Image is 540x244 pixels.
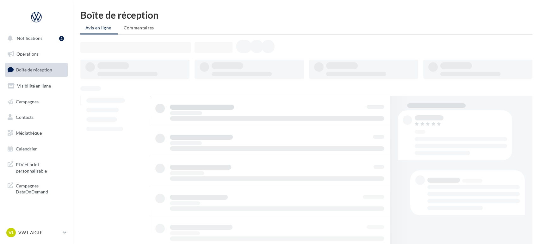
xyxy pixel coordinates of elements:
[16,146,37,151] span: Calendrier
[59,36,64,41] div: 2
[16,160,65,174] span: PLV et print personnalisable
[16,99,39,104] span: Campagnes
[16,130,42,136] span: Médiathèque
[4,79,69,93] a: Visibilité en ligne
[4,63,69,76] a: Boîte de réception
[4,47,69,61] a: Opérations
[16,51,39,57] span: Opérations
[4,95,69,108] a: Campagnes
[4,142,69,156] a: Calendrier
[9,229,14,236] span: VL
[4,158,69,176] a: PLV et print personnalisable
[16,114,34,120] span: Contacts
[4,179,69,198] a: Campagnes DataOnDemand
[124,25,154,30] span: Commentaires
[5,227,68,239] a: VL VW L AIGLE
[80,10,532,20] div: Boîte de réception
[4,32,66,45] button: Notifications 2
[4,126,69,140] a: Médiathèque
[18,229,60,236] p: VW L AIGLE
[17,35,42,41] span: Notifications
[16,181,65,195] span: Campagnes DataOnDemand
[16,67,52,72] span: Boîte de réception
[17,83,51,88] span: Visibilité en ligne
[4,111,69,124] a: Contacts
